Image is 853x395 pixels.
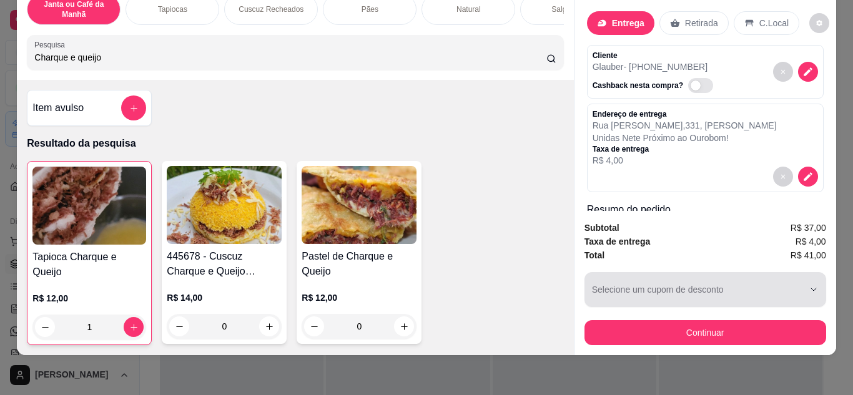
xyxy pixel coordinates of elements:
input: Pesquisa [34,51,546,64]
p: Janta ou Café da Manhã [27,355,563,370]
strong: Subtotal [584,223,619,233]
p: Retirada [685,17,718,29]
button: decrease-product-quantity [304,316,324,336]
span: R$ 4,00 [796,235,826,248]
button: Continuar [584,320,826,345]
button: decrease-product-quantity [35,317,55,337]
p: Pães [362,4,378,14]
button: decrease-product-quantity [169,316,189,336]
p: Cuscuz Recheados [239,4,303,14]
p: Resumo do pedido [587,202,824,217]
label: Pesquisa [34,39,69,50]
p: Cliente [593,51,718,61]
p: R$ 14,00 [167,291,282,304]
img: product-image [167,166,282,244]
p: Cashback nesta compra? [593,80,683,90]
strong: Total [584,250,604,260]
h4: Tapioca Charque e Queijo [32,250,146,280]
p: R$ 4,00 [593,154,777,167]
button: Selecione um cupom de desconto [584,272,826,307]
button: increase-product-quantity [259,316,279,336]
p: Unidas Nete Próximo ao Ourobom! [593,132,777,144]
p: Taxa de entrega [593,144,777,154]
label: Automatic updates [688,78,718,93]
p: C.Local [759,17,789,29]
p: R$ 12,00 [302,291,417,304]
h4: Item avulso [32,100,84,115]
p: Natural [456,4,481,14]
button: increase-product-quantity [394,316,414,336]
p: Tapiocas [158,4,187,14]
button: decrease-product-quantity [773,62,793,82]
span: R$ 37,00 [791,221,826,235]
p: Rua [PERSON_NAME] , 331 , [PERSON_NAME] [593,119,777,132]
p: Resultado da pesquisa [27,136,563,151]
p: Entrega [612,17,644,29]
button: decrease-product-quantity [773,167,793,187]
button: add-separate-item [121,95,146,120]
h4: Pastel de Charque e Queijo [302,249,417,279]
p: Endereço de entrega [593,109,777,119]
p: Glauber - [PHONE_NUMBER] [593,61,718,73]
button: decrease-product-quantity [798,62,818,82]
p: R$ 12,00 [32,292,146,305]
button: decrease-product-quantity [798,167,818,187]
button: decrease-product-quantity [809,13,829,33]
button: increase-product-quantity [124,317,144,337]
h4: 445678 - Cuscuz Charque e Queijo Recheado (P) [167,249,282,279]
img: product-image [302,166,417,244]
span: R$ 41,00 [791,248,826,262]
p: Salgados [551,4,583,14]
strong: Taxa de entrega [584,237,651,246]
img: product-image [32,167,146,245]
